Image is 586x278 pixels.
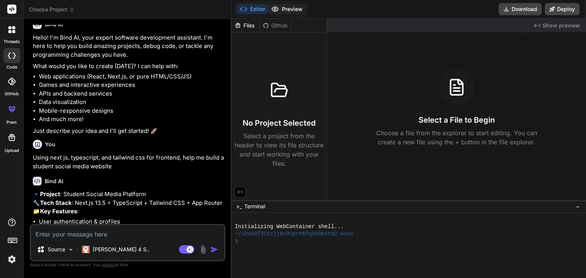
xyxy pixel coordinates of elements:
[40,208,77,215] strong: Key Features
[33,62,224,71] p: What would you like to create [DATE]? I can help with:
[574,200,581,212] button: −
[260,22,291,29] div: Github
[29,6,74,13] span: Choose Project
[40,199,72,206] strong: Tech Stack
[545,3,580,15] button: Deploy
[45,141,55,148] h6: You
[5,253,18,266] img: settings
[39,115,224,124] li: And much more!
[33,190,224,216] p: 🔹 : Student Social Media Platform 🔧 : Next.js 13.5 + TypeScript + Tailwind CSS + App Router 📁 :
[39,98,224,107] li: Data visualization
[3,38,20,45] label: threads
[576,203,580,210] span: −
[232,22,259,29] div: Files
[211,246,218,253] img: icon
[93,246,150,253] p: [PERSON_NAME] 4 S..
[33,34,224,59] p: Hello! I'm Bind AI, your expert software development assistant. I'm here to help you build amazin...
[419,115,495,125] h3: Select a File to Begin
[39,107,224,115] li: Mobile-responsive designs
[6,64,17,70] label: code
[39,89,224,98] li: APIs and backend services
[543,22,580,29] span: Show preview
[199,245,208,254] img: attachment
[82,246,90,253] img: Claude 4 Sonnet
[243,118,316,128] h3: No Project Selected
[236,203,242,210] span: >_
[33,153,224,171] p: Using next js, typescript, and tailwind css for frontend, help me build a student social media we...
[268,4,306,14] button: Preview
[5,147,19,154] label: Upload
[33,127,224,136] p: Just describe your idea and I'll get started! 🚀
[235,230,353,238] span: ~/u3uk0f35zsjjbn9cprh6fq9h0p4tm2-wnxx
[30,261,225,268] p: Always double-check its answers. Your in Bind
[371,128,542,147] p: Choose a file from the explorer to start editing. You can create a new file using the + button in...
[235,131,324,168] p: Select a project from the header to view its file structure and start working with your files.
[102,262,116,267] span: privacy
[6,119,17,126] label: prem
[499,3,542,15] button: Download
[244,203,265,210] span: Terminal
[235,238,238,245] span: ❯
[237,4,268,14] button: Editor
[39,217,224,226] li: User authentication & profiles
[45,177,63,185] h6: Bind AI
[5,91,19,97] label: GitHub
[40,190,60,198] strong: Project
[68,246,74,253] img: Pick Models
[39,72,224,81] li: Web applications (React, Next.js, or pure HTML/CSS/JS)
[48,246,65,253] p: Source
[235,223,344,230] span: Initializing WebContainer shell...
[39,81,224,89] li: Games and interactive experiences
